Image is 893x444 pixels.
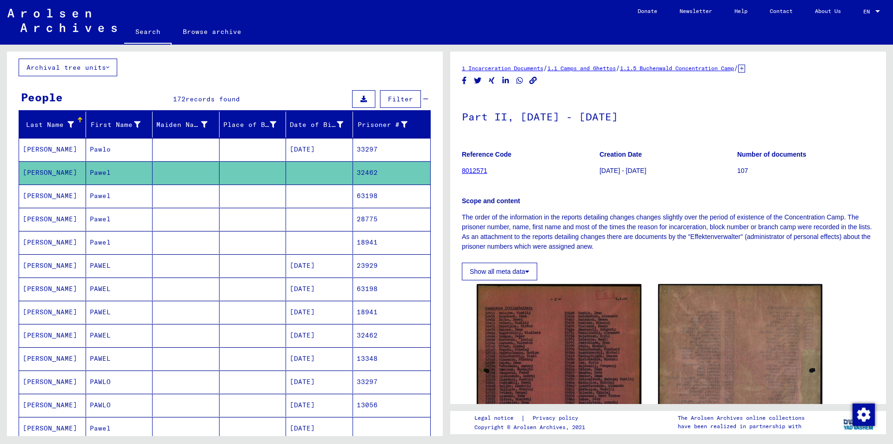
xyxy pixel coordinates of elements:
mat-cell: PAWEL [86,278,153,300]
b: Number of documents [737,151,806,158]
div: First Name [90,117,153,132]
button: Share on Facebook [460,75,469,86]
mat-cell: PAWLO [86,394,153,417]
div: Date of Birth [290,120,343,130]
div: Place of Birth [223,117,288,132]
mat-cell: 13056 [353,394,431,417]
mat-cell: [DATE] [286,417,353,440]
mat-cell: 28775 [353,208,431,231]
p: The Arolsen Archives online collections [678,414,805,422]
img: Change consent [853,404,875,426]
span: EN [863,8,873,15]
img: Arolsen_neg.svg [7,9,117,32]
div: Prisoner # [357,120,408,130]
mat-cell: 32462 [353,324,431,347]
mat-cell: [PERSON_NAME] [19,138,86,161]
mat-cell: Pawel [86,417,153,440]
mat-cell: [DATE] [286,371,353,393]
mat-cell: [DATE] [286,394,353,417]
mat-cell: Pawel [86,231,153,254]
mat-header-cell: Last Name [19,112,86,138]
mat-cell: [PERSON_NAME] [19,301,86,324]
span: records found [186,95,240,103]
p: Copyright © Arolsen Archives, 2021 [474,423,589,431]
a: 1.1 Camps and Ghettos [547,65,616,72]
mat-cell: Pawel [86,161,153,184]
img: yv_logo.png [841,411,876,434]
a: Privacy policy [525,413,589,423]
mat-header-cell: Date of Birth [286,112,353,138]
div: Prisoner # [357,117,420,132]
p: The order of the information in the reports detailing changes changes slightly over the period of... [462,212,874,252]
div: First Name [90,120,141,130]
mat-cell: 18941 [353,301,431,324]
mat-cell: PAWEL [86,324,153,347]
div: Change consent [852,403,874,425]
a: 1.1.5 Buchenwald Concentration Camp [620,65,734,72]
mat-cell: [PERSON_NAME] [19,324,86,347]
mat-header-cell: First Name [86,112,153,138]
mat-cell: PAWEL [86,347,153,370]
mat-cell: [PERSON_NAME] [19,278,86,300]
mat-cell: [DATE] [286,138,353,161]
div: Place of Birth [223,120,277,130]
button: Copy link [528,75,538,86]
mat-cell: Pawlo [86,138,153,161]
mat-cell: [PERSON_NAME] [19,254,86,277]
mat-cell: 23929 [353,254,431,277]
div: Date of Birth [290,117,355,132]
span: / [543,64,547,72]
button: Share on LinkedIn [501,75,511,86]
mat-cell: 33297 [353,371,431,393]
span: / [616,64,620,72]
div: Last Name [23,117,86,132]
mat-cell: PAWEL [86,301,153,324]
mat-cell: [PERSON_NAME] [19,161,86,184]
mat-cell: [DATE] [286,347,353,370]
a: Search [124,20,172,45]
mat-cell: Pawel [86,185,153,207]
mat-cell: [PERSON_NAME] [19,185,86,207]
a: Browse archive [172,20,253,43]
mat-cell: [DATE] [286,301,353,324]
mat-cell: [DATE] [286,278,353,300]
div: Maiden Name [156,117,219,132]
mat-header-cell: Prisoner # [353,112,431,138]
mat-cell: 13348 [353,347,431,370]
button: Archival tree units [19,59,117,76]
mat-cell: [PERSON_NAME] [19,231,86,254]
div: Maiden Name [156,120,207,130]
a: Legal notice [474,413,521,423]
div: | [474,413,589,423]
mat-cell: Pawel [86,208,153,231]
mat-cell: [PERSON_NAME] [19,394,86,417]
mat-cell: 63198 [353,278,431,300]
mat-header-cell: Maiden Name [153,112,220,138]
mat-header-cell: Place of Birth [220,112,287,138]
p: [DATE] - [DATE] [600,166,737,176]
a: 8012571 [462,167,487,174]
b: Scope and content [462,197,520,205]
mat-cell: [PERSON_NAME] [19,347,86,370]
mat-cell: [PERSON_NAME] [19,417,86,440]
b: Reference Code [462,151,512,158]
p: have been realized in partnership with [678,422,805,431]
mat-cell: 63198 [353,185,431,207]
mat-cell: 33297 [353,138,431,161]
button: Share on Twitter [473,75,483,86]
b: Creation Date [600,151,642,158]
p: 107 [737,166,874,176]
mat-cell: [DATE] [286,254,353,277]
mat-cell: PAWLO [86,371,153,393]
span: / [734,64,738,72]
button: Share on Xing [487,75,497,86]
a: 1 Incarceration Documents [462,65,543,72]
mat-cell: PAWEL [86,254,153,277]
div: People [21,89,63,106]
button: Show all meta data [462,263,537,280]
div: Last Name [23,120,74,130]
mat-cell: [PERSON_NAME] [19,371,86,393]
mat-cell: 18941 [353,231,431,254]
mat-cell: [DATE] [286,324,353,347]
span: 172 [173,95,186,103]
